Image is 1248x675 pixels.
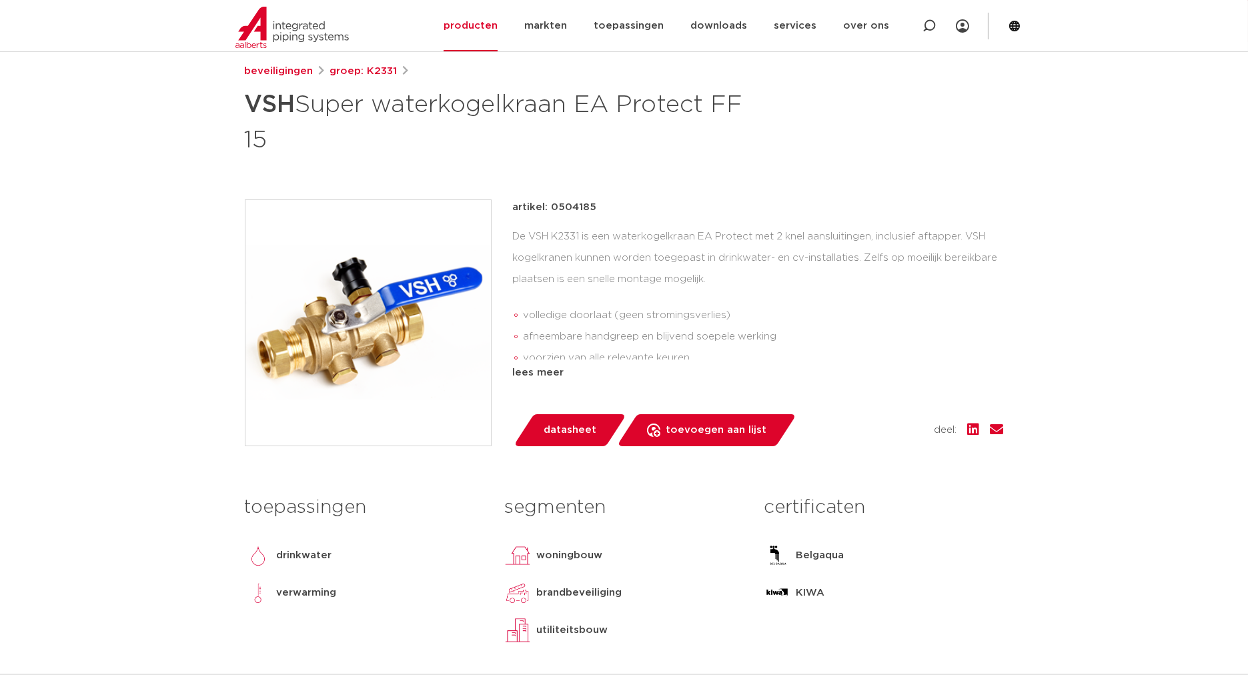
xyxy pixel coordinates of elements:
[513,365,1004,381] div: lees meer
[524,326,1004,348] li: afneembare handgreep en blijvend soepele werking
[524,305,1004,326] li: volledige doorlaat (geen stromingsverlies)
[504,494,744,521] h3: segmenten
[536,622,608,638] p: utiliteitsbouw
[796,548,844,564] p: Belgaqua
[536,585,622,601] p: brandbeveiliging
[277,585,337,601] p: verwarming
[513,414,626,446] a: datasheet
[796,585,824,601] p: KIWA
[666,420,766,441] span: toevoegen aan lijst
[277,548,332,564] p: drinkwater
[245,542,271,569] img: drinkwater
[934,422,957,438] span: deel:
[764,494,1003,521] h3: certificaten
[524,348,1004,369] li: voorzien van alle relevante keuren
[245,85,746,157] h1: Super waterkogelkraan EA Protect FF 15
[330,63,398,79] a: groep: K2331
[764,580,790,606] img: KIWA
[504,580,531,606] img: brandbeveiliging
[245,63,314,79] a: beveiligingen
[544,420,596,441] span: datasheet
[245,200,491,446] img: Product Image for VSH Super waterkogelkraan EA Protect FF 15
[536,548,602,564] p: woningbouw
[504,617,531,644] img: utiliteitsbouw
[504,542,531,569] img: woningbouw
[764,542,790,569] img: Belgaqua
[513,199,597,215] p: artikel: 0504185
[513,226,1004,360] div: De VSH K2331 is een waterkogelkraan EA Protect met 2 knel aansluitingen, inclusief aftapper. VSH ...
[245,93,295,117] strong: VSH
[245,580,271,606] img: verwarming
[245,494,484,521] h3: toepassingen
